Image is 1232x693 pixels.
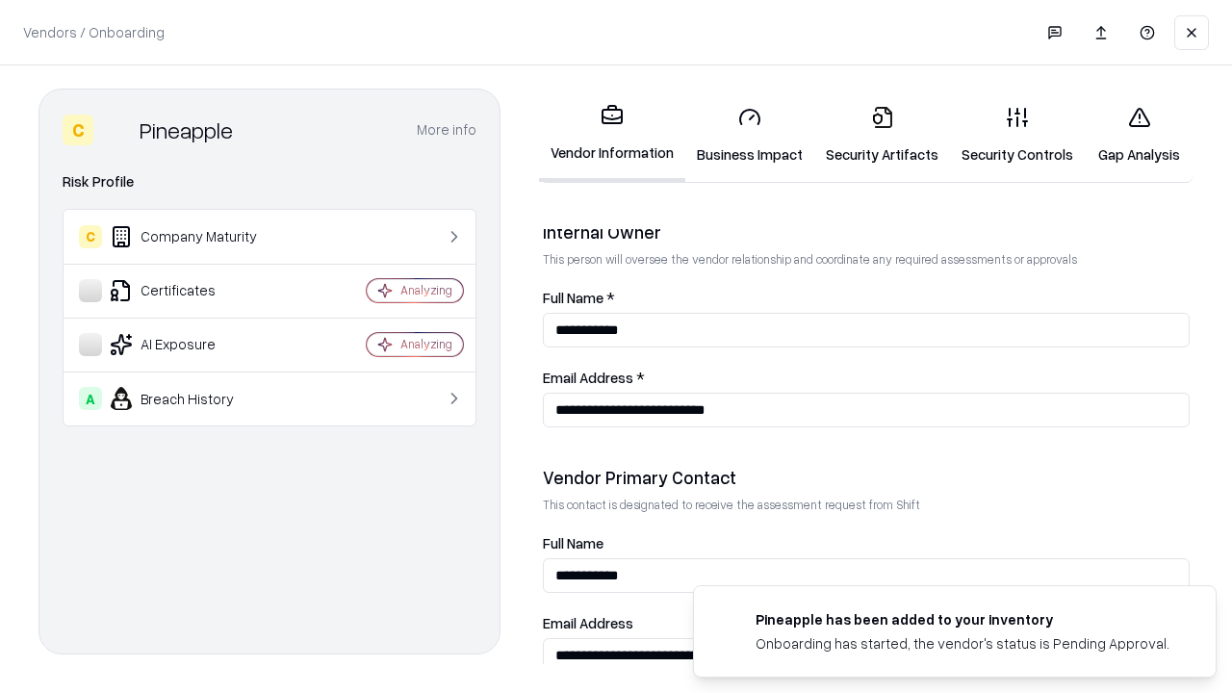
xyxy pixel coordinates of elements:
div: Risk Profile [63,170,476,193]
div: Analyzing [400,336,452,352]
a: Gap Analysis [1085,90,1193,180]
label: Email Address [543,616,1190,630]
label: Email Address * [543,371,1190,385]
a: Vendor Information [539,89,685,182]
button: More info [417,113,476,147]
p: Vendors / Onboarding [23,22,165,42]
div: Pineapple has been added to your inventory [756,609,1169,629]
div: Certificates [79,279,309,302]
div: C [79,225,102,248]
label: Full Name [543,536,1190,551]
div: Analyzing [400,282,452,298]
img: Pineapple [101,115,132,145]
div: Internal Owner [543,220,1190,244]
p: This person will oversee the vendor relationship and coordinate any required assessments or appro... [543,251,1190,268]
div: A [79,387,102,410]
div: Vendor Primary Contact [543,466,1190,489]
div: AI Exposure [79,333,309,356]
div: Pineapple [140,115,233,145]
img: pineappleenergy.com [717,609,740,632]
a: Security Controls [950,90,1085,180]
div: C [63,115,93,145]
label: Full Name * [543,291,1190,305]
div: Company Maturity [79,225,309,248]
a: Security Artifacts [814,90,950,180]
div: Onboarding has started, the vendor's status is Pending Approval. [756,633,1169,654]
div: Breach History [79,387,309,410]
a: Business Impact [685,90,814,180]
p: This contact is designated to receive the assessment request from Shift [543,497,1190,513]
